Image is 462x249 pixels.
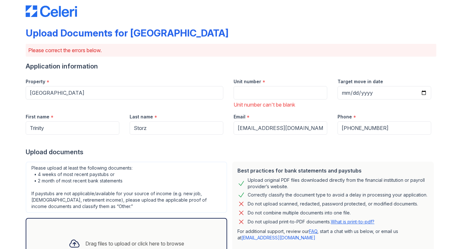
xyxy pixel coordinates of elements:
[248,177,429,190] div: Upload original PDF files downloaded directly from the financial institution or payroll provider’...
[234,114,245,120] label: Email
[248,209,351,217] div: Do not combine multiple documents into one file.
[26,27,228,39] div: Upload Documents for [GEOGRAPHIC_DATA]
[234,78,261,85] label: Unit number
[248,200,418,208] div: Do not upload scanned, redacted, password protected, or modified documents.
[338,114,352,120] label: Phone
[130,114,153,120] label: Last name
[237,167,429,174] div: Best practices for bank statements and paystubs
[234,101,327,108] div: Unit number can't be blank
[26,162,227,213] div: Please upload at least the following documents: • 4 weeks of most recent paystubs or • 2 month of...
[248,219,374,225] p: Do not upload print-to-PDF documents.
[28,46,434,54] p: Please correct the errors below.
[26,78,45,85] label: Property
[248,191,427,199] div: Correctly classify the document type to avoid a delay in processing your application.
[338,78,383,85] label: Target move in date
[85,240,184,247] div: Drag files to upload or click here to browse
[26,5,77,17] img: CE_Logo_Blue-a8612792a0a2168367f1c8372b55b34899dd931a85d93a1a3d3e32e68fde9ad4.png
[309,229,317,234] a: FAQ
[331,219,374,224] a: What is print-to-pdf?
[237,228,429,241] p: For additional support, review our , start a chat with us below, or email us at
[241,235,315,240] a: [EMAIL_ADDRESS][DOMAIN_NAME]
[26,114,49,120] label: First name
[26,148,436,157] div: Upload documents
[26,62,436,71] div: Application information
